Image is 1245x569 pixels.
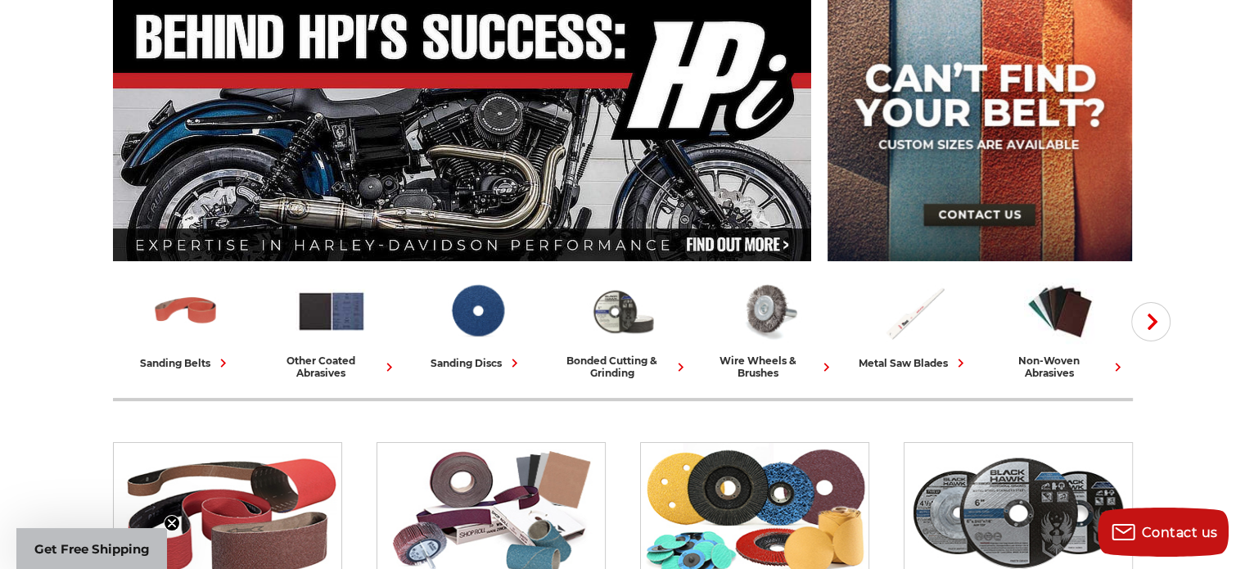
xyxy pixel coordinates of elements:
a: sanding discs [411,276,544,372]
img: Wire Wheels & Brushes [733,276,805,346]
img: Sanding Discs [441,276,513,346]
img: Bonded Cutting & Grinding [587,276,659,346]
div: non-woven abrasives [994,354,1126,379]
div: bonded cutting & grinding [557,354,689,379]
a: other coated abrasives [265,276,398,379]
div: sanding belts [140,354,232,372]
img: Non-woven Abrasives [1024,276,1096,346]
div: metal saw blades [859,354,969,372]
a: sanding belts [120,276,252,372]
button: Next [1131,302,1171,341]
a: non-woven abrasives [994,276,1126,379]
img: Other Coated Abrasives [295,276,368,346]
span: Get Free Shipping [34,541,150,557]
a: bonded cutting & grinding [557,276,689,379]
div: Get Free ShippingClose teaser [16,528,167,569]
button: Close teaser [164,515,180,531]
img: Metal Saw Blades [878,276,950,346]
span: Contact us [1142,525,1218,540]
a: metal saw blades [848,276,981,372]
div: sanding discs [431,354,523,372]
div: wire wheels & brushes [702,354,835,379]
button: Contact us [1098,508,1229,557]
a: wire wheels & brushes [702,276,835,379]
div: other coated abrasives [265,354,398,379]
img: Sanding Belts [150,276,222,346]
